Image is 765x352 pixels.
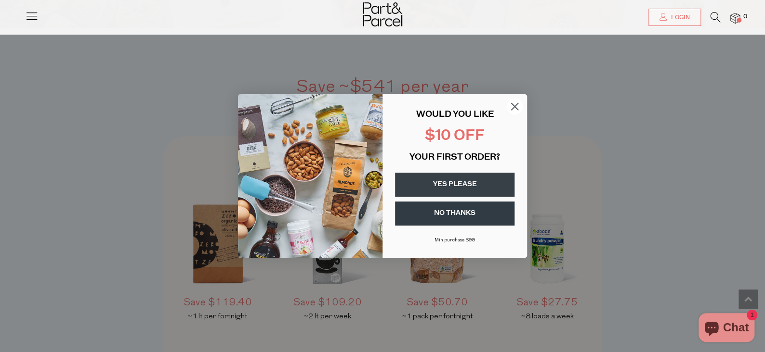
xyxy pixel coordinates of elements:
[648,9,701,26] a: Login
[409,153,500,162] span: YOUR FIRST ORDER?
[416,111,494,119] span: WOULD YOU LIKE
[363,2,402,26] img: Part&Parcel
[730,13,740,23] a: 0
[506,98,523,115] button: Close dialog
[696,313,757,344] inbox-online-store-chat: Shopify online store chat
[435,238,475,243] span: Min purchase $99
[741,13,750,21] span: 0
[425,129,485,144] span: $10 OFF
[395,173,514,197] button: YES PLEASE
[238,94,382,258] img: 43fba0fb-7538-40bc-babb-ffb1a4d097bc.jpeg
[395,201,514,226] button: NO THANKS
[669,13,690,22] span: Login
